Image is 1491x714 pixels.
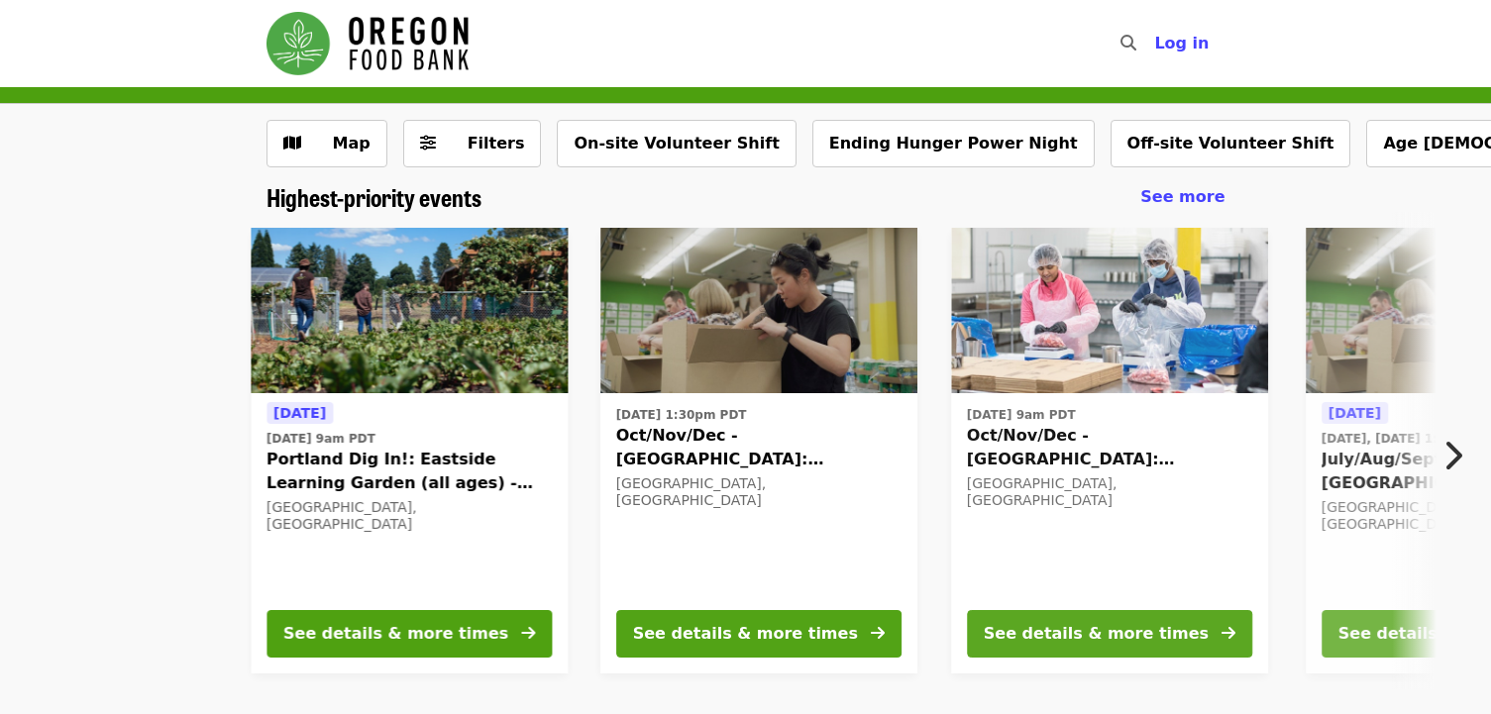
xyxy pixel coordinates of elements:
button: Log in [1138,24,1225,63]
button: Filters (0 selected) [403,120,542,167]
span: Oct/Nov/Dec - [GEOGRAPHIC_DATA]: Repack/Sort (age [DEMOGRAPHIC_DATA]+) [967,424,1252,471]
i: search icon [1120,34,1136,52]
a: See details for "Oct/Nov/Dec - Beaverton: Repack/Sort (age 10+)" [951,228,1268,673]
a: See details for "Portland Dig In!: Eastside Learning Garden (all ages) - Aug/Sept/Oct" [251,228,568,673]
i: arrow-right icon [871,624,885,643]
span: Oct/Nov/Dec - [GEOGRAPHIC_DATA]: Repack/Sort (age [DEMOGRAPHIC_DATA]+) [616,424,902,471]
span: Portland Dig In!: Eastside Learning Garden (all ages) - Aug/Sept/Oct [266,448,552,495]
div: See details & more times [633,622,858,646]
i: map icon [283,134,301,153]
img: Portland Dig In!: Eastside Learning Garden (all ages) - Aug/Sept/Oct organized by Oregon Food Bank [251,228,568,394]
span: Highest-priority events [266,179,481,214]
span: Map [333,134,371,153]
span: Filters [468,134,525,153]
div: See details & more times [283,622,508,646]
time: [DATE] 9am PDT [266,430,375,448]
div: [GEOGRAPHIC_DATA], [GEOGRAPHIC_DATA] [266,499,552,533]
div: [GEOGRAPHIC_DATA], [GEOGRAPHIC_DATA] [967,475,1252,509]
div: Highest-priority events [251,183,1241,212]
button: See details & more times [616,610,902,658]
img: Oct/Nov/Dec - Beaverton: Repack/Sort (age 10+) organized by Oregon Food Bank [951,228,1268,394]
i: arrow-right icon [1222,624,1235,643]
button: Off-site Volunteer Shift [1111,120,1351,167]
span: [DATE] [273,405,326,421]
i: chevron-right icon [1442,437,1462,474]
a: See more [1140,185,1225,209]
button: Ending Hunger Power Night [812,120,1095,167]
time: [DATE] 1:30pm PDT [616,406,747,424]
span: See more [1140,187,1225,206]
button: Show map view [266,120,387,167]
i: sliders-h icon [420,134,436,153]
div: See details & more times [984,622,1209,646]
a: Highest-priority events [266,183,481,212]
span: [DATE] [1329,405,1381,421]
button: See details & more times [266,610,552,658]
i: arrow-right icon [521,624,535,643]
input: Search [1148,20,1164,67]
a: See details for "Oct/Nov/Dec - Portland: Repack/Sort (age 8+)" [600,228,917,673]
time: [DATE] 9am PDT [967,406,1076,424]
div: [GEOGRAPHIC_DATA], [GEOGRAPHIC_DATA] [616,475,902,509]
button: See details & more times [967,610,1252,658]
button: On-site Volunteer Shift [557,120,796,167]
button: Next item [1426,428,1491,483]
img: Oct/Nov/Dec - Portland: Repack/Sort (age 8+) organized by Oregon Food Bank [600,228,917,394]
span: Log in [1154,34,1209,52]
img: Oregon Food Bank - Home [266,12,469,75]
